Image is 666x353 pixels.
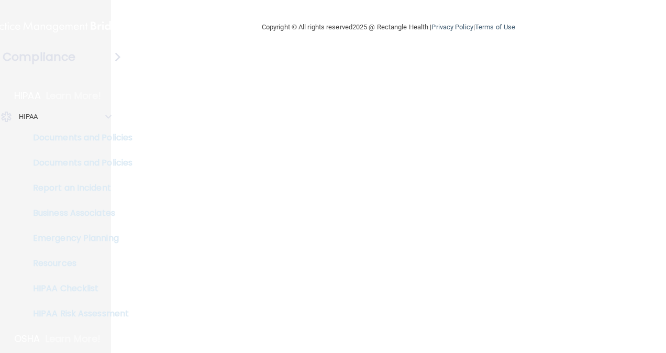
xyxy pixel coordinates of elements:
p: HIPAA [19,111,38,123]
p: HIPAA Risk Assessment [7,308,150,319]
p: Learn More! [46,333,101,345]
h4: Compliance [3,50,75,64]
p: HIPAA Checklist [7,283,150,294]
p: Documents and Policies [7,158,150,168]
p: HIPAA [14,90,41,102]
p: Learn More! [46,90,102,102]
p: Emergency Planning [7,233,150,244]
div: Copyright © All rights reserved 2025 @ Rectangle Health | | [197,10,580,44]
p: Resources [7,258,150,269]
p: Documents and Policies [7,133,150,143]
p: Business Associates [7,208,150,218]
p: OSHA [14,333,40,345]
a: Privacy Policy [431,23,473,31]
a: Terms of Use [475,23,515,31]
p: Report an Incident [7,183,150,193]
